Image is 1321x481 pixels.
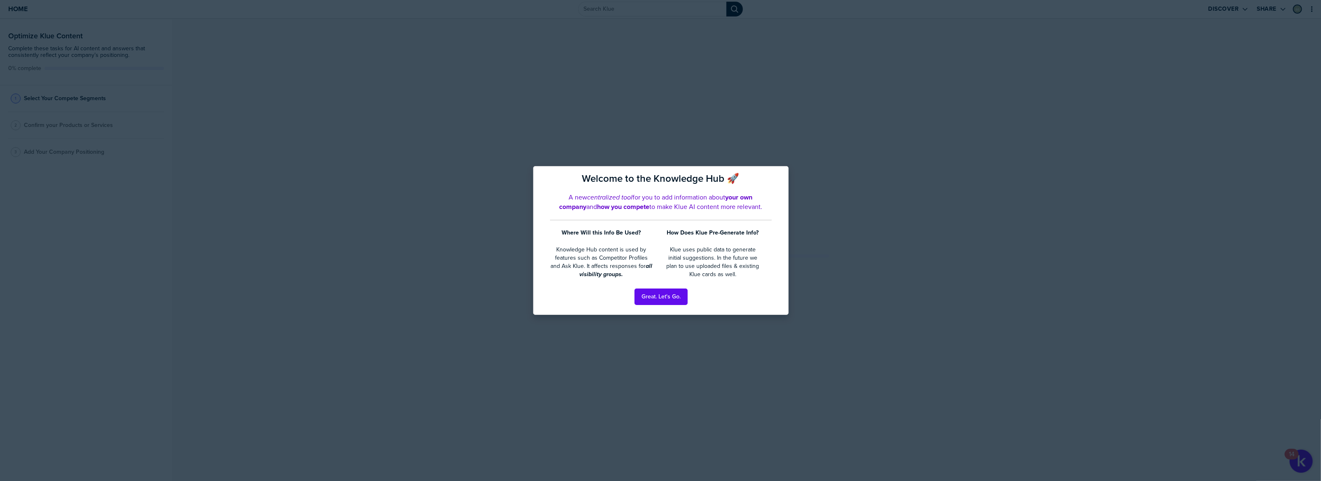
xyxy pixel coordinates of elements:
[586,202,597,211] span: and
[588,192,633,202] em: centralized tool
[550,173,772,185] h2: Welcome to the Knowledge Hub 🚀
[663,246,763,279] p: Klue uses public data to generate initial suggestions. In the future we plan to use uploaded file...
[562,228,641,237] strong: Where Will this Info Be Used?
[569,192,588,202] span: A new
[559,192,754,211] strong: your own company
[775,171,781,181] button: Close
[667,228,759,237] strong: How Does Klue Pre-Generate Info?
[633,192,726,202] span: for you to add information about
[649,202,762,211] span: to make Klue AI content more relevant.
[580,262,654,279] em: all visibility groups.
[550,245,649,270] span: Knowledge Hub content is used by features such as Competitor Profiles and Ask Klue. It affects re...
[635,289,687,305] button: Great. Let's Go.
[597,202,649,211] strong: how you compete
